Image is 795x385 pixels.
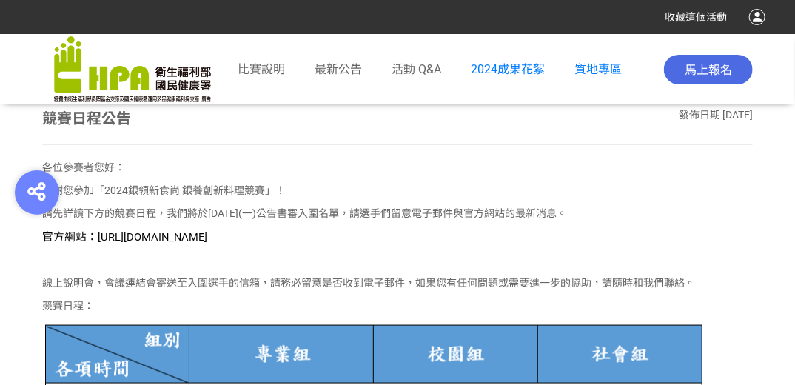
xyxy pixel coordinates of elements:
a: 活動 Q&A [392,61,442,78]
div: 競賽日程公告 [42,107,131,130]
p: 感謝您參加「2024銀領新食尚 銀養創新料理競賽」！ [42,183,753,198]
span: 最新公告 [315,62,363,76]
span: 收藏這個活動 [665,11,727,23]
a: 質地專區 [575,62,623,76]
span: 活動 Q&A [392,62,442,76]
a: 最新公告 [315,61,363,78]
span: 官方網站：[URL][DOMAIN_NAME] [42,230,207,244]
p: 請先詳讀下方的競賽日程，我們將於[DATE](一)公告書審入圍名單，請選手們留意電子郵件與官方網站的最新消息。 [42,206,753,221]
p: 線上說明會，會議連結會寄送至入圍選手的信箱，請務必留意是否收到電子郵件，如果您有任何問題或需要進一步的協助，請隨時和我們聯絡。 [42,275,753,291]
a: 2024成果花絮 [472,62,546,76]
div: 發佈日期 [DATE] [679,107,753,130]
p: 各位參賽者您好： [42,160,753,175]
span: 比賽說明 [238,62,286,76]
a: 比賽說明 [238,61,286,78]
img: 「2025銀領新食尚 銀養創新料理」競賽 [54,36,211,103]
button: 馬上報名 [664,55,753,84]
p: 競賽日程： [42,298,753,314]
span: 馬上報名 [685,63,732,77]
